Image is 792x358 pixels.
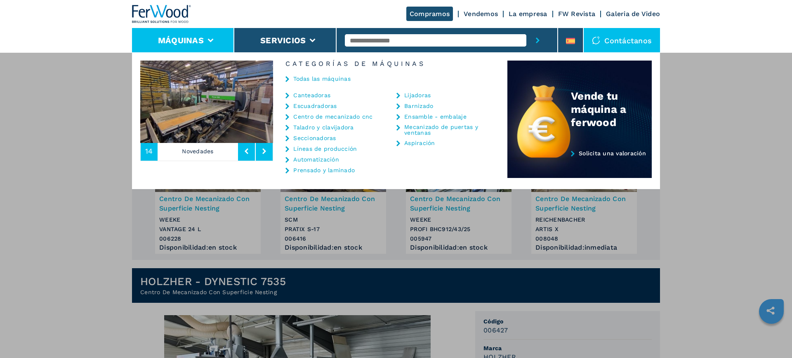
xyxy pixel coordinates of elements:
[571,89,652,129] div: Vende tu máquina a ferwood
[507,150,652,178] a: Solicita una valoración
[293,92,330,98] a: Canteadoras
[145,147,153,155] span: 14
[404,114,467,119] a: Ensamble - embalaje
[592,36,600,44] img: Contáctanos
[584,28,660,53] div: Contáctanos
[606,10,660,18] a: Galeria de Video
[293,135,336,141] a: Seccionadoras
[404,92,431,98] a: Lijadoras
[293,146,357,152] a: Líneas de producción
[273,61,507,67] h6: Categorías de máquinas
[404,124,487,136] a: Mecanizado de puertas y ventanas
[293,103,337,109] a: Escuadradoras
[293,124,354,130] a: Taladro y clavijadora
[158,142,238,161] p: Novedades
[404,103,433,109] a: Barnizado
[526,28,549,53] button: submit-button
[293,114,372,119] a: Centro de mecanizado cnc
[509,10,547,18] a: La empresa
[293,157,339,162] a: Automatización
[273,61,406,143] img: image
[158,35,204,45] button: Máquinas
[558,10,596,18] a: FW Revista
[132,5,191,23] img: Ferwood
[293,76,351,82] a: Todas las máquinas
[140,61,273,143] img: image
[404,140,435,146] a: Aspiración
[293,167,355,173] a: Prensado y laminado
[406,7,453,21] a: Compramos
[260,35,306,45] button: Servicios
[464,10,498,18] a: Vendemos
